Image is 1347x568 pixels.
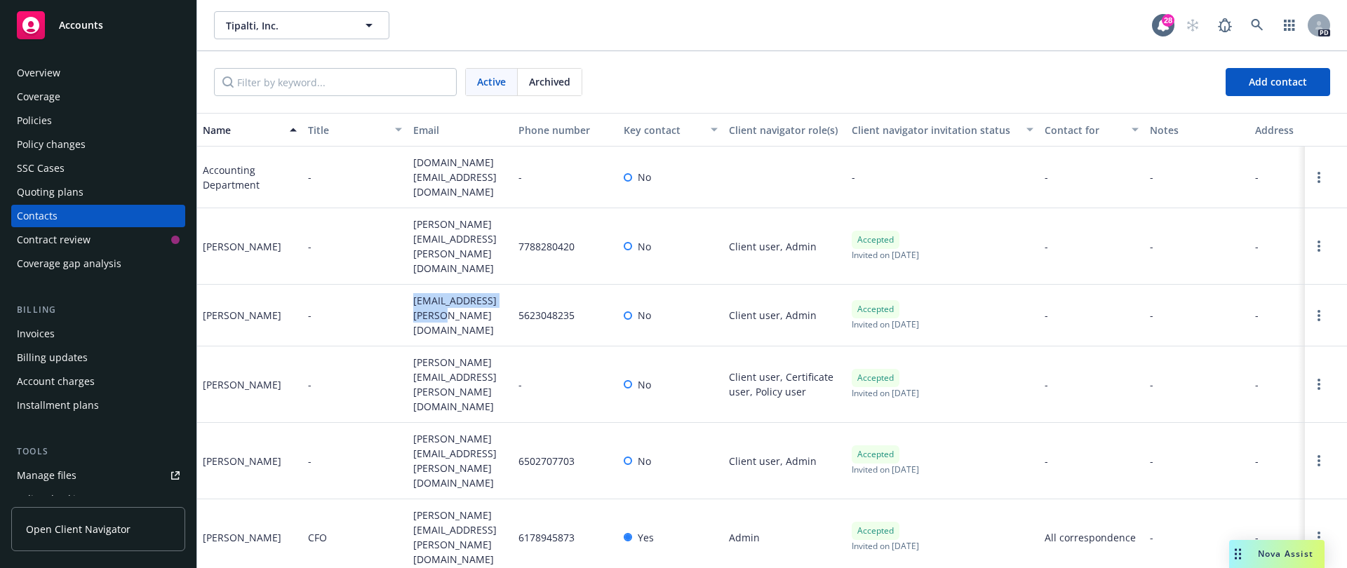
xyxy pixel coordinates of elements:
div: Overview [17,62,60,84]
div: [PERSON_NAME] [203,239,281,254]
span: - [1045,454,1048,468]
button: Phone number [513,113,618,147]
span: - [308,170,311,184]
span: - [308,239,311,254]
div: Client navigator invitation status [852,123,1018,137]
button: Title [302,113,408,147]
a: Contract review [11,229,185,251]
span: - [1255,170,1259,184]
a: Open options [1311,452,1327,469]
div: Contacts [17,205,58,227]
a: Accounts [11,6,185,45]
div: Name [203,123,281,137]
span: Client user, Admin [729,454,817,468]
span: Accounts [59,20,103,31]
button: Client navigator role(s) [723,113,846,147]
span: Accepted [857,303,894,316]
span: Invited on [DATE] [852,249,919,261]
span: [PERSON_NAME][EMAIL_ADDRESS][PERSON_NAME][DOMAIN_NAME] [413,217,507,276]
span: Invited on [DATE] [852,387,919,399]
button: Email [408,113,513,147]
div: Manage files [17,464,76,487]
span: Yes [638,530,654,545]
a: Policies [11,109,185,132]
button: Client navigator invitation status [846,113,1039,147]
div: Policy changes [17,133,86,156]
div: Tools [11,445,185,459]
span: [EMAIL_ADDRESS][PERSON_NAME][DOMAIN_NAME] [413,293,507,337]
span: - [1150,239,1153,254]
span: Accepted [857,448,894,461]
span: - [518,377,522,392]
span: Client user, Admin [729,239,817,254]
a: Coverage [11,86,185,108]
span: - [1045,239,1048,254]
span: 6502707703 [518,454,575,468]
span: Client user, Certificate user, Policy user [729,370,840,399]
span: - [1255,239,1259,254]
span: No [638,308,651,323]
a: Search [1243,11,1271,39]
span: [PERSON_NAME][EMAIL_ADDRESS][PERSON_NAME][DOMAIN_NAME] [413,355,507,414]
button: Nova Assist [1229,540,1325,568]
a: Switch app [1275,11,1304,39]
a: Installment plans [11,394,185,417]
button: Key contact [618,113,723,147]
a: Policy checking [11,488,185,510]
div: Quoting plans [17,181,83,203]
span: - [308,308,311,323]
span: 5623048235 [518,308,575,323]
span: Archived [529,74,570,89]
a: Manage files [11,464,185,487]
div: Coverage [17,86,60,108]
div: Account charges [17,370,95,393]
a: Open options [1311,529,1327,546]
div: Coverage gap analysis [17,252,121,275]
span: - [1255,454,1259,468]
span: [PERSON_NAME][EMAIL_ADDRESS][PERSON_NAME][DOMAIN_NAME] [413,431,507,490]
span: No [638,170,651,184]
a: Overview [11,62,185,84]
span: Invited on [DATE] [852,318,919,330]
span: - [1150,308,1153,323]
span: - [1150,454,1153,468]
span: - [1150,530,1153,545]
span: All correspondence [1045,530,1139,545]
a: Start snowing [1179,11,1207,39]
a: Invoices [11,323,185,345]
a: Account charges [11,370,185,393]
a: Coverage gap analysis [11,252,185,275]
div: Policy checking [17,488,88,510]
div: [PERSON_NAME] [203,308,281,323]
button: Notes [1144,113,1249,147]
span: - [308,377,311,392]
span: - [1150,377,1153,392]
a: Billing updates [11,346,185,369]
a: Open options [1311,376,1327,393]
span: - [852,170,855,184]
div: 28 [1162,14,1174,27]
span: CFO [308,530,327,545]
a: Report a Bug [1211,11,1239,39]
span: - [1150,170,1153,184]
a: SSC Cases [11,157,185,180]
span: Nova Assist [1258,548,1313,560]
div: Invoices [17,323,55,345]
span: No [638,377,651,392]
input: Filter by keyword... [214,68,457,96]
div: Billing [11,303,185,317]
span: Add contact [1249,75,1307,88]
span: - [1255,308,1259,323]
span: Client user, Admin [729,308,817,323]
div: Policies [17,109,52,132]
button: Contact for [1039,113,1144,147]
div: [PERSON_NAME] [203,377,281,392]
div: SSC Cases [17,157,65,180]
div: Email [413,123,507,137]
div: Title [308,123,387,137]
span: Invited on [DATE] [852,464,919,475]
div: Notes [1150,123,1244,137]
span: - [308,454,311,468]
a: Policy changes [11,133,185,156]
span: Accepted [857,372,894,384]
